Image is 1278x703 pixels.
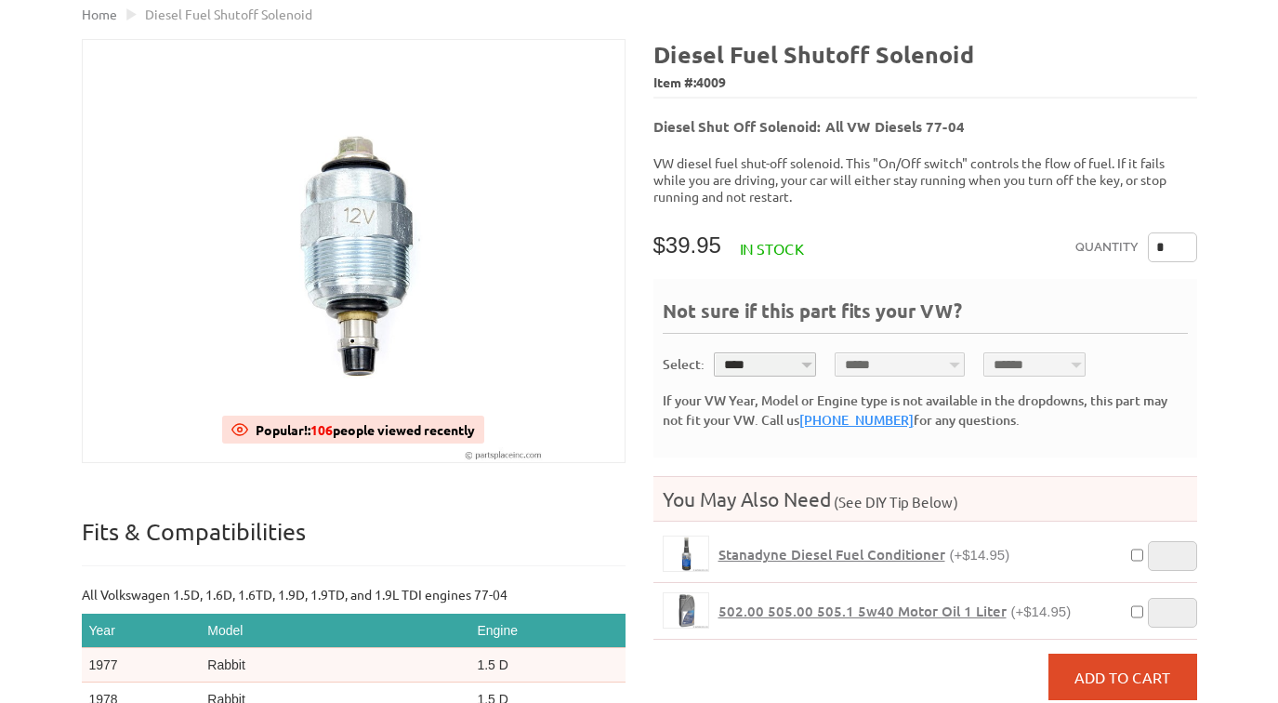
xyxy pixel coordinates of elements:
[200,647,469,682] td: Rabbit
[1048,654,1197,700] button: Add to Cart
[82,647,201,682] td: 1977
[718,602,1007,620] span: 502.00 505.00 505.1 5w40 Motor Oil 1 Liter
[663,354,705,374] div: Select:
[663,298,1188,334] div: Not sure if this part fits your VW?
[82,614,201,648] th: Year
[653,486,1197,511] h4: You May Also Need
[200,614,469,648] th: Model
[664,593,708,628] img: 502.00 505.00 505.1 5w40 Motor Oil 1 Liter
[664,537,708,571] img: Stanadyne Diesel Fuel Conditioner
[653,232,721,258] span: $39.95
[663,592,709,629] a: 502.00 505.00 505.1 5w40 Motor Oil 1 Liter
[718,546,1010,564] a: Stanadyne Diesel Fuel Conditioner(+$14.95)
[1075,232,1139,262] label: Quantity
[663,391,1188,430] div: If your VW Year, Model or Engine type is not available in the dropdowns, this part may not fit yo...
[799,411,914,429] a: [PHONE_NUMBER]
[696,73,726,90] span: 4009
[82,517,626,566] p: Fits & Compatibilities
[469,614,625,648] th: Engine
[653,117,965,136] b: Diesel Shut Off Solenoid: All VW Diesels 77-04
[145,6,312,22] span: Diesel Fuel shutoff Solenoid
[82,6,117,22] a: Home
[82,585,626,604] p: All Volkswagen 1.5D, 1.6D, 1.6TD, 1.9D, 1.9TD, and 1.9L TDI engines 77-04
[653,39,974,69] b: Diesel Fuel shutoff Solenoid
[469,647,625,682] td: 1.5 D
[1074,668,1170,686] span: Add to Cart
[1011,604,1072,619] span: (+$14.95)
[718,545,945,564] span: Stanadyne Diesel Fuel Conditioner
[663,536,709,572] a: Stanadyne Diesel Fuel Conditioner
[718,603,1072,620] a: 502.00 505.00 505.1 5w40 Motor Oil 1 Liter(+$14.95)
[740,239,804,258] span: In stock
[950,547,1010,563] span: (+$14.95)
[653,154,1197,205] p: VW diesel fuel shut-off solenoid. This "On/Off switch" controls the flow of fuel. If it fails whi...
[831,493,958,511] span: (See DIY Tip Below)
[653,70,1197,97] span: Item #:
